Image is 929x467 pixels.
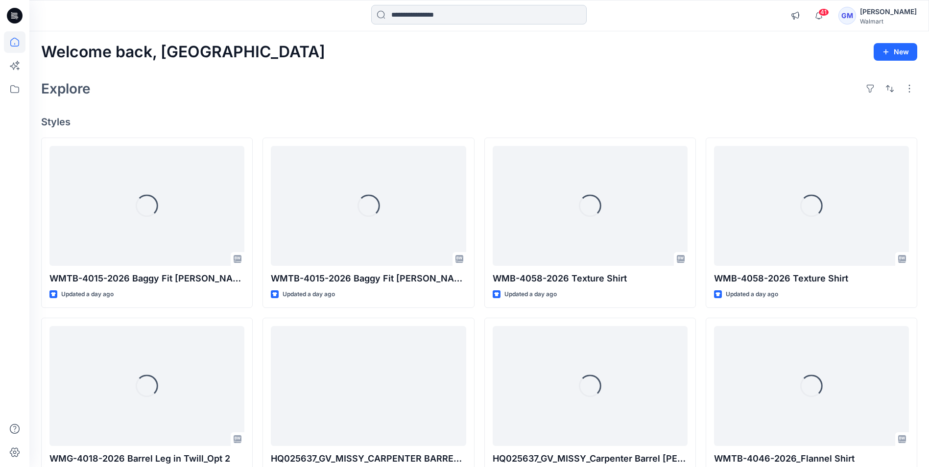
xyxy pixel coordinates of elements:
[818,8,829,16] span: 41
[860,6,917,18] div: [PERSON_NAME]
[504,289,557,300] p: Updated a day ago
[41,116,917,128] h4: Styles
[271,452,466,466] p: HQ025637_GV_MISSY_CARPENTER BARREL [PERSON_NAME]
[493,452,688,466] p: HQ025637_GV_MISSY_Carpenter Barrel [PERSON_NAME]
[49,452,244,466] p: WMG-4018-2026 Barrel Leg in Twill_Opt 2
[283,289,335,300] p: Updated a day ago
[714,452,909,466] p: WMTB-4046-2026_Flannel Shirt
[49,272,244,285] p: WMTB-4015-2026 Baggy Fit [PERSON_NAME]-Opt 1A
[41,81,91,96] h2: Explore
[493,272,688,285] p: WMB-4058-2026 Texture Shirt
[726,289,778,300] p: Updated a day ago
[61,289,114,300] p: Updated a day ago
[714,272,909,285] p: WMB-4058-2026 Texture Shirt
[860,18,917,25] div: Walmart
[41,43,325,61] h2: Welcome back, [GEOGRAPHIC_DATA]
[838,7,856,24] div: GM
[874,43,917,61] button: New
[271,272,466,285] p: WMTB-4015-2026 Baggy Fit [PERSON_NAME]-Opt 1A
